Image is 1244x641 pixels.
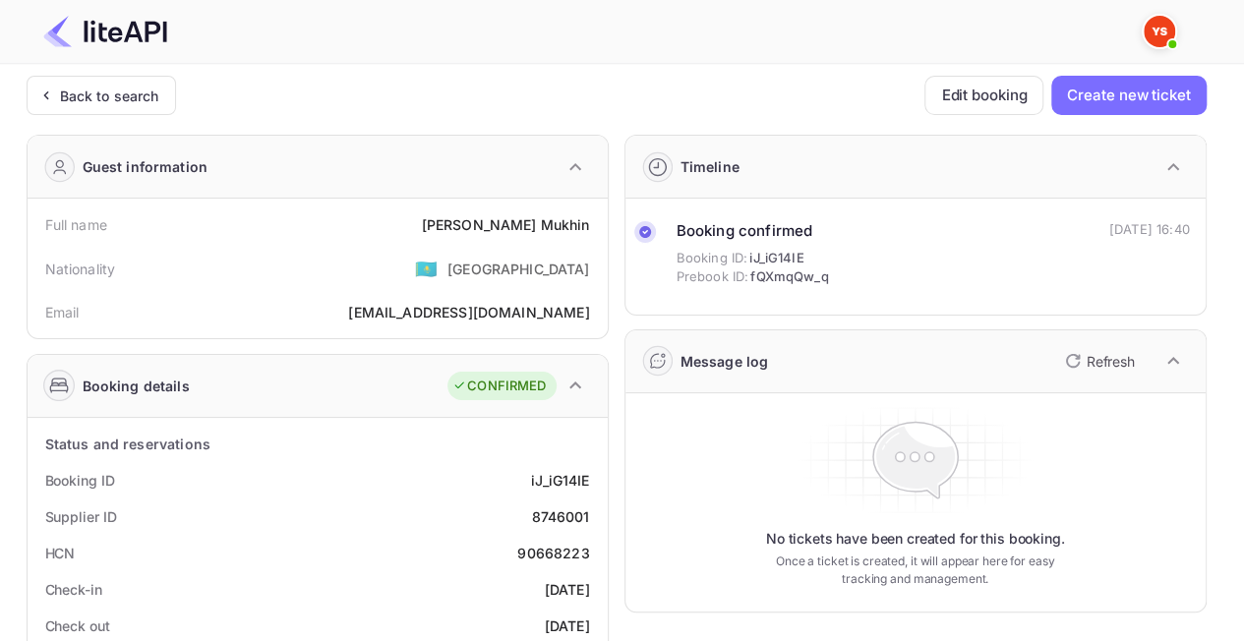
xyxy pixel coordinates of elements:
[45,434,210,454] div: Status and reservations
[924,76,1043,115] button: Edit booking
[677,220,829,243] div: Booking confirmed
[45,214,107,235] div: Full name
[45,302,80,322] div: Email
[421,214,589,235] div: [PERSON_NAME] Mukhin
[415,251,438,286] span: United States
[517,543,589,563] div: 90668223
[531,470,589,491] div: iJ_iG14IE
[766,529,1065,549] p: No tickets have been created for this booking.
[447,259,590,279] div: [GEOGRAPHIC_DATA]
[1051,76,1206,115] button: Create new ticket
[60,86,159,106] div: Back to search
[760,553,1071,588] p: Once a ticket is created, it will appear here for easy tracking and management.
[45,259,116,279] div: Nationality
[681,156,740,177] div: Timeline
[45,506,117,527] div: Supplier ID
[45,579,102,600] div: Check-in
[1053,345,1143,377] button: Refresh
[45,470,115,491] div: Booking ID
[348,302,589,322] div: [EMAIL_ADDRESS][DOMAIN_NAME]
[43,16,167,47] img: LiteAPI Logo
[545,615,590,636] div: [DATE]
[1144,16,1175,47] img: Yandex Support
[83,156,208,177] div: Guest information
[1109,220,1190,240] div: [DATE] 16:40
[677,249,748,268] span: Booking ID:
[681,351,769,372] div: Message log
[1087,351,1135,372] p: Refresh
[749,249,803,268] span: iJ_iG14IE
[545,579,590,600] div: [DATE]
[45,615,110,636] div: Check out
[83,376,190,396] div: Booking details
[677,267,749,287] span: Prebook ID:
[452,377,546,396] div: CONFIRMED
[531,506,589,527] div: 8746001
[45,543,76,563] div: HCN
[750,267,828,287] span: fQXmqQw_q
